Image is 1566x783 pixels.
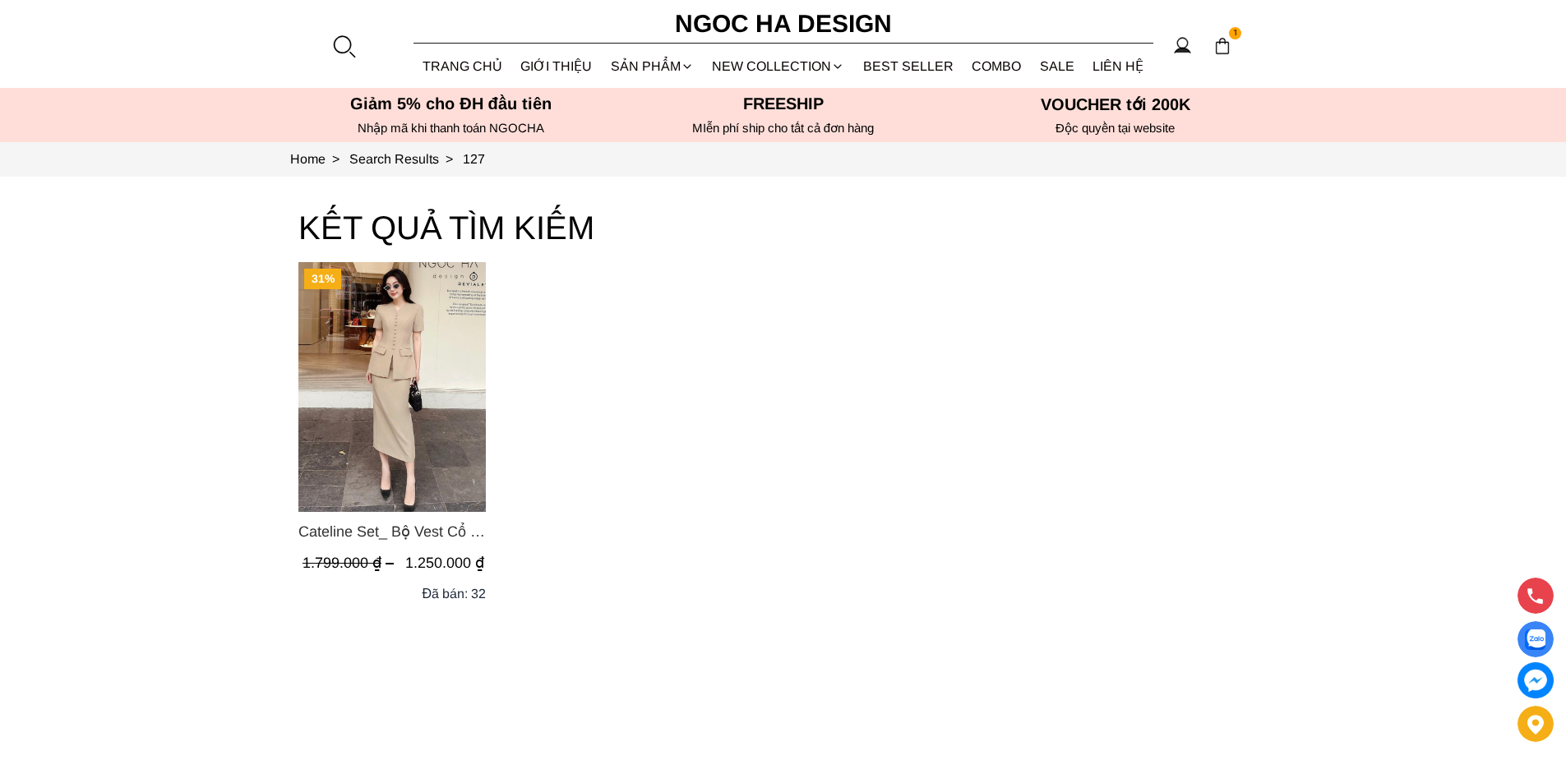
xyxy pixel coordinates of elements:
[349,152,463,166] a: Link to Search Results
[1083,44,1153,88] a: LIÊN HỆ
[954,94,1277,114] h5: VOUCHER tới 200K
[298,262,486,512] a: Product image - Cateline Set_ Bộ Vest Cổ V Đính Cúc Nhí Chân Váy Bút Chì BJ127
[1517,662,1554,698] a: messenger
[350,94,552,113] font: Giảm 5% cho ĐH đầu tiên
[743,94,824,113] font: Freeship
[602,44,704,88] div: SẢN PHẨM
[405,555,484,571] span: 1.250.000 ₫
[298,520,486,543] a: Link to Cateline Set_ Bộ Vest Cổ V Đính Cúc Nhí Chân Váy Bút Chì BJ127
[703,44,854,88] a: NEW COLLECTION
[963,44,1031,88] a: Combo
[463,152,485,166] a: Link to 127
[413,44,512,88] a: TRANG CHỦ
[298,262,486,512] img: Cateline Set_ Bộ Vest Cổ V Đính Cúc Nhí Chân Váy Bút Chì BJ127
[303,555,398,571] span: 1.799.000 ₫
[298,201,1268,254] h3: KẾT QUẢ TÌM KIẾM
[1213,37,1231,55] img: img-CART-ICON-ksit0nf1
[358,121,544,135] font: Nhập mã khi thanh toán NGOCHA
[298,520,486,543] span: Cateline Set_ Bộ Vest Cổ V Đính Cúc Nhí Chân Váy Bút Chì BJ127
[660,4,907,44] a: Ngoc Ha Design
[290,152,349,166] a: Link to Home
[1525,629,1545,650] img: Display image
[1031,44,1084,88] a: SALE
[1229,27,1242,40] span: 1
[511,44,602,88] a: GIỚI THIỆU
[622,121,945,136] h6: MIễn phí ship cho tất cả đơn hàng
[439,152,460,166] span: >
[954,121,1277,136] h6: Độc quyền tại website
[1517,621,1554,657] a: Display image
[326,152,346,166] span: >
[422,583,486,604] div: Đã bán: 32
[854,44,963,88] a: BEST SELLER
